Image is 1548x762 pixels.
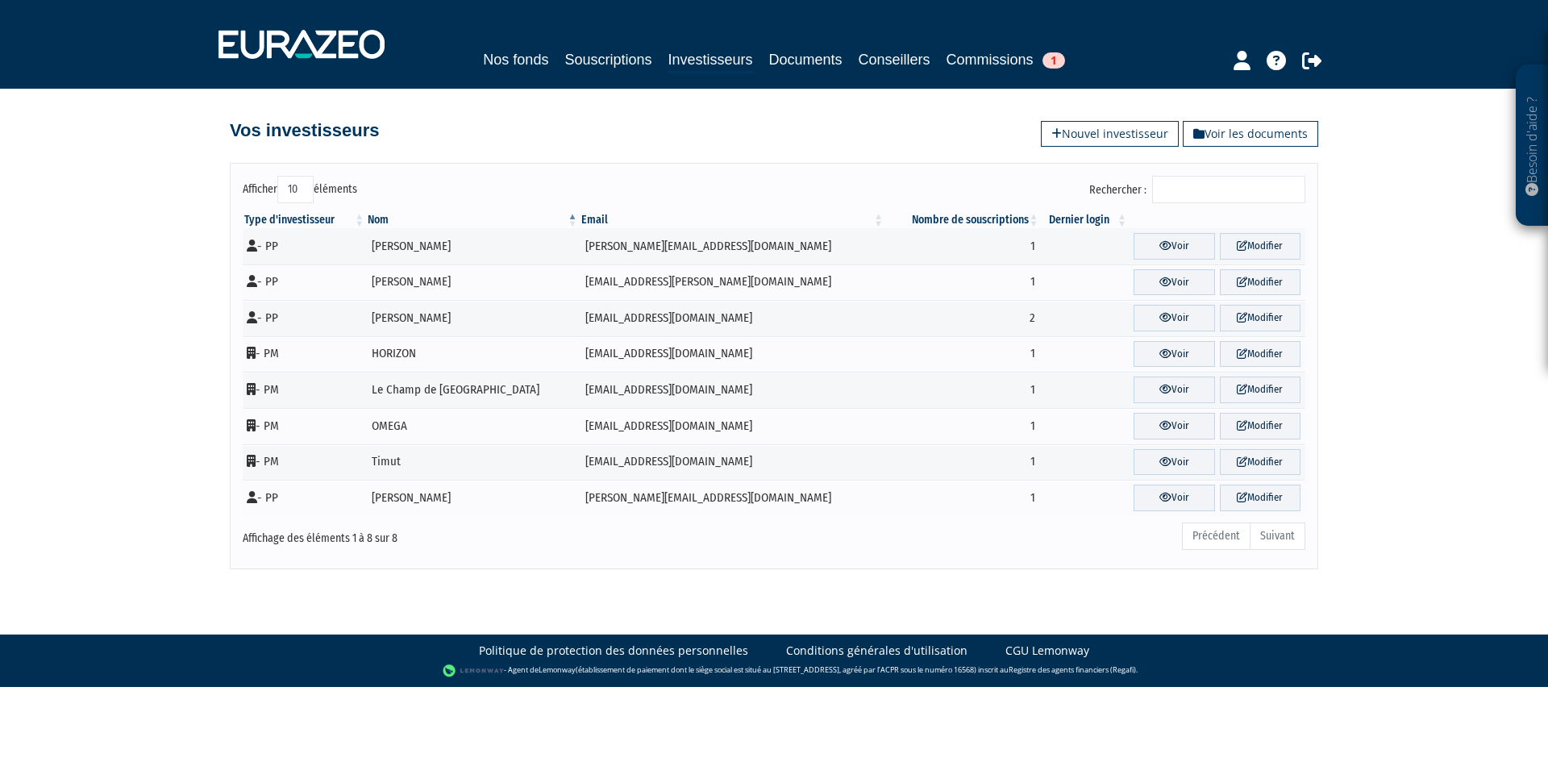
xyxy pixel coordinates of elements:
[366,480,579,516] td: [PERSON_NAME]
[564,48,651,71] a: Souscriptions
[885,408,1041,444] td: 1
[479,643,748,659] a: Politique de protection des données personnelles
[1041,121,1179,147] a: Nouvel investisseur
[580,300,885,336] td: [EMAIL_ADDRESS][DOMAIN_NAME]
[366,444,579,481] td: Timut
[580,228,885,264] td: [PERSON_NAME][EMAIL_ADDRESS][DOMAIN_NAME]
[859,48,930,71] a: Conseillers
[243,444,366,481] td: - PM
[1134,233,1214,260] a: Voir
[1041,212,1129,228] th: Dernier login : activer pour trier la colonne par ordre croissant
[885,228,1041,264] td: 1
[885,300,1041,336] td: 2
[786,643,967,659] a: Conditions générales d'utilisation
[483,48,548,71] a: Nos fonds
[885,444,1041,481] td: 1
[885,336,1041,373] td: 1
[1523,73,1542,219] p: Besoin d'aide ?
[580,408,885,444] td: [EMAIL_ADDRESS][DOMAIN_NAME]
[366,264,579,301] td: [PERSON_NAME]
[885,372,1041,408] td: 1
[218,30,385,59] img: 1732889491-logotype_eurazeo_blanc_rvb.png
[243,408,366,444] td: - PM
[366,336,579,373] td: HORIZON
[580,212,885,228] th: Email : activer pour trier la colonne par ordre croissant
[16,663,1532,679] div: - Agent de (établissement de paiement dont le siège social est situé au [STREET_ADDRESS], agréé p...
[1042,52,1065,69] span: 1
[1134,449,1214,476] a: Voir
[885,212,1041,228] th: Nombre de souscriptions : activer pour trier la colonne par ordre croissant
[1089,176,1305,203] label: Rechercher :
[1220,233,1300,260] a: Modifier
[366,408,579,444] td: OMEGA
[243,336,366,373] td: - PM
[1220,341,1300,368] a: Modifier
[580,372,885,408] td: [EMAIL_ADDRESS][DOMAIN_NAME]
[1220,449,1300,476] a: Modifier
[1152,176,1305,203] input: Rechercher :
[1134,485,1214,511] a: Voir
[580,336,885,373] td: [EMAIL_ADDRESS][DOMAIN_NAME]
[580,444,885,481] td: [EMAIL_ADDRESS][DOMAIN_NAME]
[668,48,752,73] a: Investisseurs
[1134,377,1214,403] a: Voir
[1134,269,1214,296] a: Voir
[1005,643,1089,659] a: CGU Lemonway
[885,264,1041,301] td: 1
[243,372,366,408] td: - PM
[1220,269,1300,296] a: Modifier
[947,48,1065,71] a: Commissions1
[1134,341,1214,368] a: Voir
[1134,413,1214,439] a: Voir
[443,663,505,679] img: logo-lemonway.png
[243,300,366,336] td: - PP
[580,264,885,301] td: [EMAIL_ADDRESS][PERSON_NAME][DOMAIN_NAME]
[230,121,379,140] h4: Vos investisseurs
[1220,305,1300,331] a: Modifier
[885,480,1041,516] td: 1
[1129,212,1305,228] th: &nbsp;
[243,212,366,228] th: Type d'investisseur : activer pour trier la colonne par ordre croissant
[366,212,579,228] th: Nom : activer pour trier la colonne par ordre d&eacute;croissant
[539,664,576,675] a: Lemonway
[243,521,672,547] div: Affichage des éléments 1 à 8 sur 8
[243,480,366,516] td: - PP
[1220,413,1300,439] a: Modifier
[243,228,366,264] td: - PP
[1220,485,1300,511] a: Modifier
[1134,305,1214,331] a: Voir
[366,228,579,264] td: [PERSON_NAME]
[366,300,579,336] td: [PERSON_NAME]
[366,372,579,408] td: Le Champ de [GEOGRAPHIC_DATA]
[1009,664,1136,675] a: Registre des agents financiers (Regafi)
[580,480,885,516] td: [PERSON_NAME][EMAIL_ADDRESS][DOMAIN_NAME]
[769,48,843,71] a: Documents
[243,176,357,203] label: Afficher éléments
[277,176,314,203] select: Afficheréléments
[243,264,366,301] td: - PP
[1220,377,1300,403] a: Modifier
[1183,121,1318,147] a: Voir les documents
